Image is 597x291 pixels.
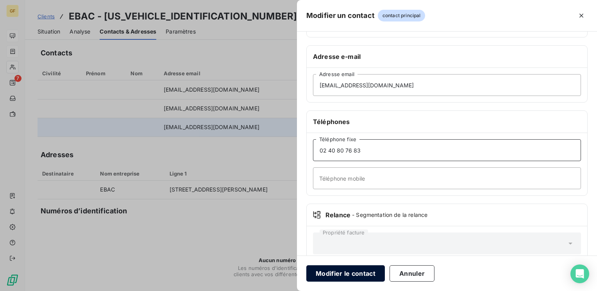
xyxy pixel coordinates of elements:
[313,139,581,161] input: placeholder
[313,52,581,61] h6: Adresse e-mail
[390,265,434,282] button: Annuler
[378,10,425,21] span: contact principal
[570,264,589,283] div: Open Intercom Messenger
[313,210,581,220] div: Relance
[306,265,385,282] button: Modifier le contact
[313,167,581,189] input: placeholder
[313,74,581,96] input: placeholder
[306,10,375,21] h5: Modifier un contact
[313,117,581,126] h6: Téléphones
[352,211,427,219] span: - Segmentation de la relance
